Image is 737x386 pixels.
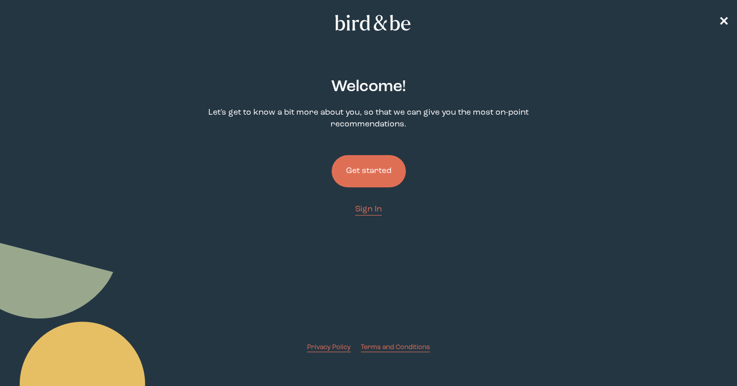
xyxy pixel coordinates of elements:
span: Privacy Policy [307,344,351,351]
a: ✕ [719,14,729,32]
h2: Welcome ! [331,75,406,99]
iframe: Gorgias live chat messenger [686,338,727,376]
span: Sign In [355,205,382,213]
p: Let's get to know a bit more about you, so that we can give you the most on-point recommendations. [192,107,545,131]
button: Get started [332,155,406,187]
span: ✕ [719,16,729,29]
a: Privacy Policy [307,342,351,352]
a: Get started [332,139,406,204]
a: Sign In [355,204,382,216]
span: Terms and Conditions [361,344,430,351]
a: Terms and Conditions [361,342,430,352]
